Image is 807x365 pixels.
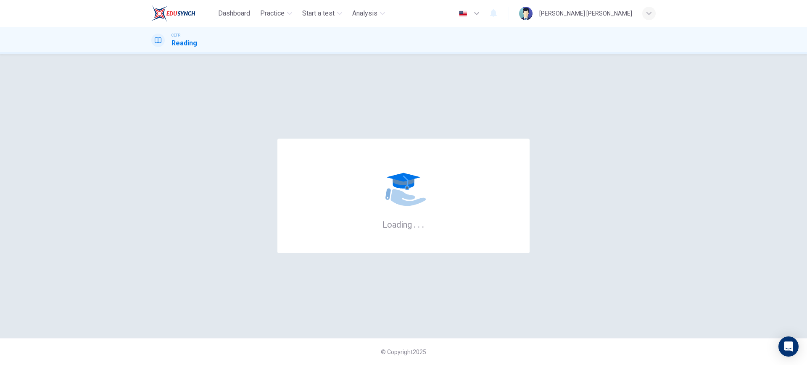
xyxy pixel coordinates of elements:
span: Dashboard [218,8,250,18]
button: Analysis [349,6,388,21]
h6: Loading [382,219,425,230]
a: EduSynch logo [151,5,215,22]
h6: . [413,217,416,231]
button: Start a test [299,6,345,21]
span: Start a test [302,8,335,18]
img: Profile picture [519,7,533,20]
h6: . [422,217,425,231]
div: [PERSON_NAME] [PERSON_NAME] [539,8,632,18]
img: en [458,11,468,17]
span: Analysis [352,8,377,18]
span: CEFR [171,32,180,38]
img: EduSynch logo [151,5,195,22]
span: Practice [260,8,285,18]
button: Dashboard [215,6,253,21]
h1: Reading [171,38,197,48]
span: © Copyright 2025 [381,349,426,355]
button: Practice [257,6,295,21]
div: Open Intercom Messenger [778,336,799,357]
h6: . [417,217,420,231]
